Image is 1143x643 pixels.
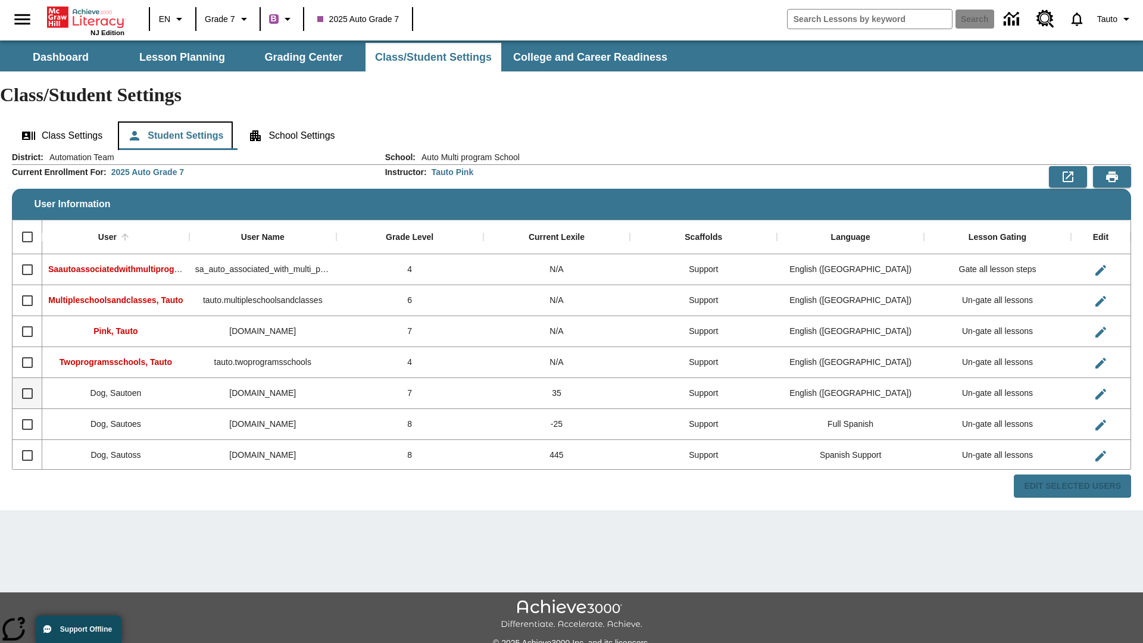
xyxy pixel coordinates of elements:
span: EN [159,13,170,26]
div: Lesson Gating [969,232,1026,243]
div: User Information [12,151,1131,498]
button: Edit User [1089,413,1113,437]
div: Home [47,4,124,36]
span: Multipleschoolsandclasses, Tauto [48,295,183,305]
img: Achieve3000 Differentiate Accelerate Achieve [501,600,642,630]
div: English (US) [777,254,924,285]
div: sautoes.dog [189,409,336,440]
button: School Settings [239,121,344,150]
h2: School : [385,152,416,163]
div: Spanish Support [777,440,924,471]
a: Data Center [997,3,1029,36]
div: English (US) [777,347,924,378]
div: Language [831,232,870,243]
span: B [271,11,277,26]
div: Un-gate all lessons [924,347,1071,378]
div: Un-gate all lessons [924,378,1071,409]
div: Current Lexile [529,232,585,243]
span: Auto Multi program School [416,151,520,163]
div: Support [630,440,777,471]
button: Language: EN, Select a language [154,8,192,30]
span: Twoprogramsschools, Tauto [60,357,172,367]
h2: Instructor : [385,167,427,177]
h2: District : [12,152,43,163]
button: Student Settings [118,121,233,150]
div: Gate all lesson steps [924,254,1071,285]
div: English (US) [777,378,924,409]
a: Resource Center, Will open in new tab [1029,3,1061,35]
button: Lesson Planning [123,43,242,71]
div: 2025 Auto Grade 7 [111,166,184,178]
div: 7 [336,378,483,409]
div: sa_auto_associated_with_multi_program_classes [189,254,336,285]
div: English (US) [777,285,924,316]
div: tauto.pink [189,316,336,347]
button: Edit User [1089,320,1113,344]
div: Edit [1093,232,1108,243]
div: 4 [336,347,483,378]
a: Notifications [1061,4,1092,35]
div: tauto.twoprogramsschools [189,347,336,378]
button: Print Preview [1093,166,1131,188]
button: Edit User [1089,382,1113,406]
div: -25 [483,409,630,440]
div: sautoss.dog [189,440,336,471]
div: N/A [483,347,630,378]
div: Un-gate all lessons [924,440,1071,471]
button: College and Career Readiness [504,43,677,71]
div: Support [630,316,777,347]
span: Dog, Sautoes [90,419,141,429]
span: Grade 7 [205,13,235,26]
div: N/A [483,316,630,347]
div: tauto.multipleschoolsandclasses [189,285,336,316]
span: Tauto [1097,13,1117,26]
button: Dashboard [1,43,120,71]
div: 445 [483,440,630,471]
span: Support Offline [60,625,112,633]
button: Grade: Grade 7, Select a grade [200,8,256,30]
div: Un-gate all lessons [924,316,1071,347]
div: Un-gate all lessons [924,285,1071,316]
div: Support [630,347,777,378]
div: English (US) [777,316,924,347]
span: 2025 Auto Grade 7 [317,13,399,26]
button: Export to CSV [1049,166,1087,188]
div: 6 [336,285,483,316]
button: Grading Center [244,43,363,71]
span: NJ Edition [90,29,124,36]
button: Class/Student Settings [366,43,501,71]
div: Un-gate all lessons [924,409,1071,440]
h2: Current Enrollment For : [12,167,107,177]
div: N/A [483,285,630,316]
div: 35 [483,378,630,409]
div: Grade Level [386,232,433,243]
button: Edit User [1089,444,1113,468]
div: Support [630,409,777,440]
div: N/A [483,254,630,285]
div: sautoen.dog [189,378,336,409]
a: Home [47,5,124,29]
span: Automation Team [43,151,114,163]
span: Dog, Sautoss [90,450,140,460]
div: 7 [336,316,483,347]
button: Support Offline [36,616,121,643]
div: Scaffolds [685,232,722,243]
div: Full Spanish [777,409,924,440]
button: Boost Class color is purple. Change class color [264,8,299,30]
div: Support [630,254,777,285]
span: Pink, Tauto [93,326,138,336]
div: Support [630,285,777,316]
div: Class/Student Settings [12,121,1131,150]
div: User Name [241,232,285,243]
button: Edit User [1089,351,1113,375]
button: Edit User [1089,289,1113,313]
button: Class Settings [12,121,112,150]
div: Tauto Pink [432,166,474,178]
div: Support [630,378,777,409]
span: Dog, Sautoen [90,388,142,398]
span: User Information [35,199,111,210]
button: Edit User [1089,258,1113,282]
span: Saautoassociatedwithmultiprogr, Saautoassociatedwithmultiprogr [48,264,311,274]
div: 8 [336,409,483,440]
div: 8 [336,440,483,471]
